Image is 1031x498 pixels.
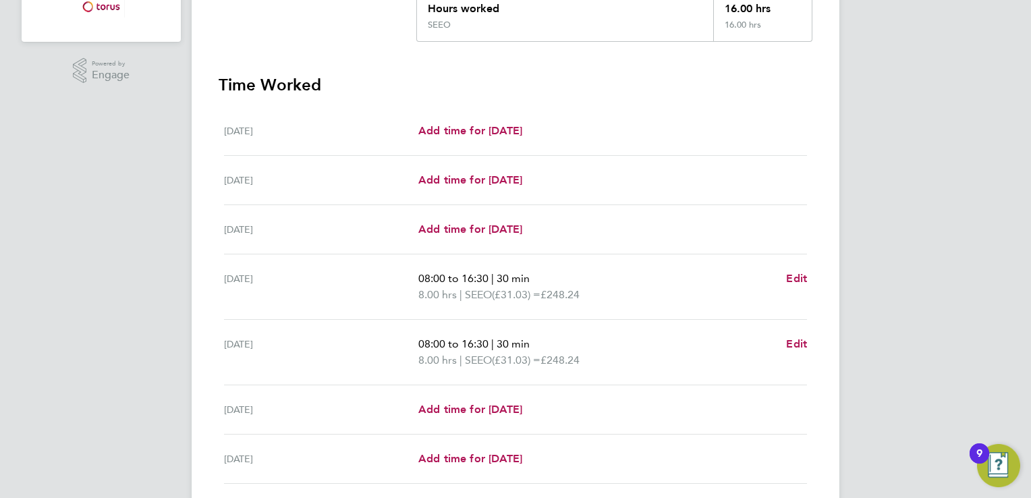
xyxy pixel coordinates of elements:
button: Open Resource Center, 9 new notifications [977,444,1020,487]
span: 30 min [497,272,530,285]
span: Add time for [DATE] [418,223,522,236]
span: Engage [92,70,130,81]
span: | [459,354,462,366]
a: Add time for [DATE] [418,451,522,467]
span: Edit [786,272,807,285]
span: | [459,288,462,301]
a: Add time for [DATE] [418,123,522,139]
span: £248.24 [540,288,580,301]
span: (£31.03) = [492,288,540,301]
span: SEEO [465,352,492,368]
div: [DATE] [224,402,418,418]
a: Add time for [DATE] [418,402,522,418]
span: 8.00 hrs [418,354,457,366]
div: [DATE] [224,123,418,139]
span: | [491,272,494,285]
span: 8.00 hrs [418,288,457,301]
span: 30 min [497,337,530,350]
div: [DATE] [224,271,418,303]
span: Add time for [DATE] [418,403,522,416]
div: [DATE] [224,336,418,368]
div: [DATE] [224,451,418,467]
a: Powered byEngage [73,58,130,84]
div: 16.00 hrs [713,20,812,41]
span: | [491,337,494,350]
span: Edit [786,337,807,350]
span: Add time for [DATE] [418,452,522,465]
span: Powered by [92,58,130,70]
span: SEEO [465,287,492,303]
span: (£31.03) = [492,354,540,366]
a: Edit [786,336,807,352]
div: SEEO [428,20,451,30]
a: Add time for [DATE] [418,221,522,238]
a: Add time for [DATE] [418,172,522,188]
div: 9 [976,453,982,471]
div: [DATE] [224,221,418,238]
h3: Time Worked [219,74,812,96]
span: £248.24 [540,354,580,366]
div: [DATE] [224,172,418,188]
a: Edit [786,271,807,287]
span: 08:00 to 16:30 [418,337,489,350]
span: 08:00 to 16:30 [418,272,489,285]
span: Add time for [DATE] [418,124,522,137]
span: Add time for [DATE] [418,173,522,186]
